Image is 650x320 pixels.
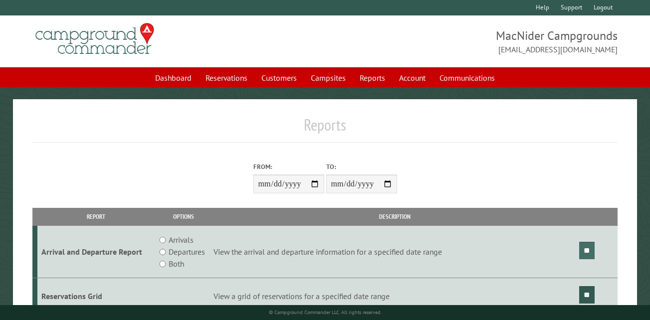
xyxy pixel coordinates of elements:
[169,234,194,246] label: Arrivals
[326,162,397,171] label: To:
[393,68,432,87] a: Account
[269,309,382,316] small: © Campground Commander LLC. All rights reserved.
[325,27,618,55] span: MacNider Campgrounds [EMAIL_ADDRESS][DOMAIN_NAME]
[212,208,578,225] th: Description
[37,278,155,315] td: Reservations Grid
[169,258,184,270] label: Both
[169,246,205,258] label: Departures
[354,68,391,87] a: Reports
[305,68,352,87] a: Campsites
[253,162,324,171] label: From:
[212,226,578,278] td: View the arrival and departure information for a specified date range
[212,278,578,315] td: View a grid of reservations for a specified date range
[32,19,157,58] img: Campground Commander
[149,68,198,87] a: Dashboard
[200,68,253,87] a: Reservations
[37,208,155,225] th: Report
[155,208,212,225] th: Options
[433,68,501,87] a: Communications
[255,68,303,87] a: Customers
[32,115,618,143] h1: Reports
[37,226,155,278] td: Arrival and Departure Report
